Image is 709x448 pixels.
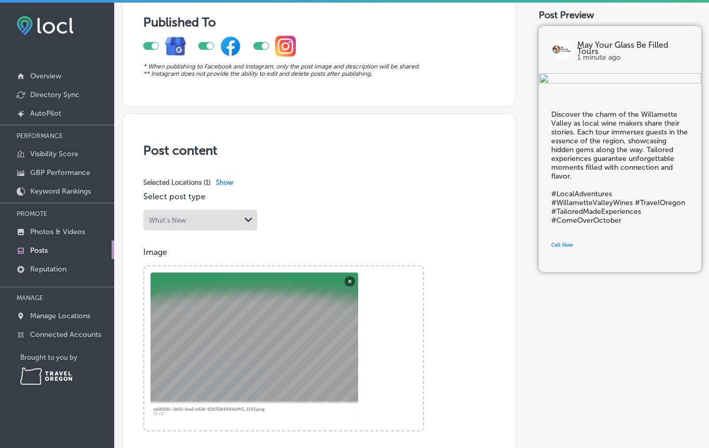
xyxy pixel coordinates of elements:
p: Directory Sync [30,90,79,99]
span: Show [216,179,234,186]
a: Powered by PQINA [144,266,199,274]
p: Keyword Rankings [30,187,91,196]
i: * When publishing to Facebook and Instagram, only the post image and description will be shared. [143,63,420,70]
h3: Post content [143,143,494,158]
p: Posts [30,246,48,255]
p: Image [143,247,494,257]
div: Post Preview [539,9,701,20]
p: May Your Glass Be Filled Tours [577,42,689,55]
p: 1 minute ago [577,55,689,61]
p: Manage Locations [30,311,90,320]
img: logo [551,39,572,60]
img: Travel Oregon [20,368,72,385]
p: AutoPilot [30,109,61,118]
i: ** Instagram does not provide the ability to edit and delete posts after publishing. [143,70,372,77]
p: Connected Accounts [30,330,101,339]
h3: Published To [143,15,494,30]
p: Overview [30,72,61,80]
h5: Discover the charm of the Willamette Valley as local wine makers share their stories. Each tour i... [551,110,689,225]
img: fda3e92497d09a02dc62c9cd864e3231.png [17,16,74,35]
p: Visibility Score [30,150,78,158]
p: Photos & Videos [30,227,85,236]
p: Brought to you by [20,354,114,361]
span: Selected Locations ( 1 ) [143,179,211,186]
p: Select post type [143,192,494,201]
img: 829445ea-e6e4-4b97-9dec-a450e7694057 [539,73,701,85]
span: Call Now [551,242,573,248]
p: Reputation [30,265,66,274]
div: What's New [149,216,186,224]
p: GBP Performance [30,168,90,177]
